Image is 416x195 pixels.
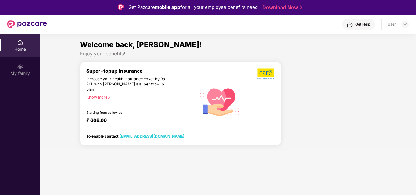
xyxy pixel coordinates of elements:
[118,4,124,10] img: Logo
[128,4,258,11] div: Get Pazcare for all your employee benefits need
[262,4,300,11] a: Download Now
[17,64,23,70] img: svg+xml;base64,PHN2ZyB3aWR0aD0iMjAiIGhlaWdodD0iMjAiIHZpZXdCb3g9IjAgMCAyMCAyMCIgZmlsbD0ibm9uZSIgeG...
[86,77,170,92] div: Increase your health insurance cover by Rs. 20L with [PERSON_NAME]’s super top-up plan.
[155,4,180,10] strong: mobile app
[120,134,185,138] a: [EMAIL_ADDRESS][DOMAIN_NAME]
[17,40,23,46] img: svg+xml;base64,PHN2ZyBpZD0iSG9tZSIgeG1sbnM9Imh0dHA6Ly93d3cudzMub3JnLzIwMDAvc3ZnIiB3aWR0aD0iMjAiIG...
[86,95,193,99] div: Know more
[388,22,396,27] div: User
[257,68,275,80] img: b5dec4f62d2307b9de63beb79f102df3.png
[80,40,202,49] span: Welcome back, [PERSON_NAME]!
[300,4,302,11] img: Stroke
[86,134,185,138] div: To enable contact
[347,22,353,28] img: svg+xml;base64,PHN2ZyBpZD0iSGVscC0zMngzMiIgeG1sbnM9Imh0dHA6Ly93d3cudzMub3JnLzIwMDAvc3ZnIiB3aWR0aD...
[403,22,407,27] img: svg+xml;base64,PHN2ZyBpZD0iRHJvcGRvd24tMzJ4MzIiIHhtbG5zPSJodHRwOi8vd3d3LnczLm9yZy8yMDAwL3N2ZyIgd2...
[80,50,376,57] div: Enjoy your benefits!
[86,68,196,74] div: Super-topup Insurance
[7,20,47,28] img: New Pazcare Logo
[355,22,370,27] div: Get Help
[196,75,244,123] img: svg+xml;base64,PHN2ZyB4bWxucz0iaHR0cDovL3d3dy53My5vcmcvMjAwMC9zdmciIHhtbG5zOnhsaW5rPSJodHRwOi8vd3...
[86,111,170,115] div: Starting from as low as
[86,117,190,125] div: ₹ 608.00
[107,96,111,99] span: right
